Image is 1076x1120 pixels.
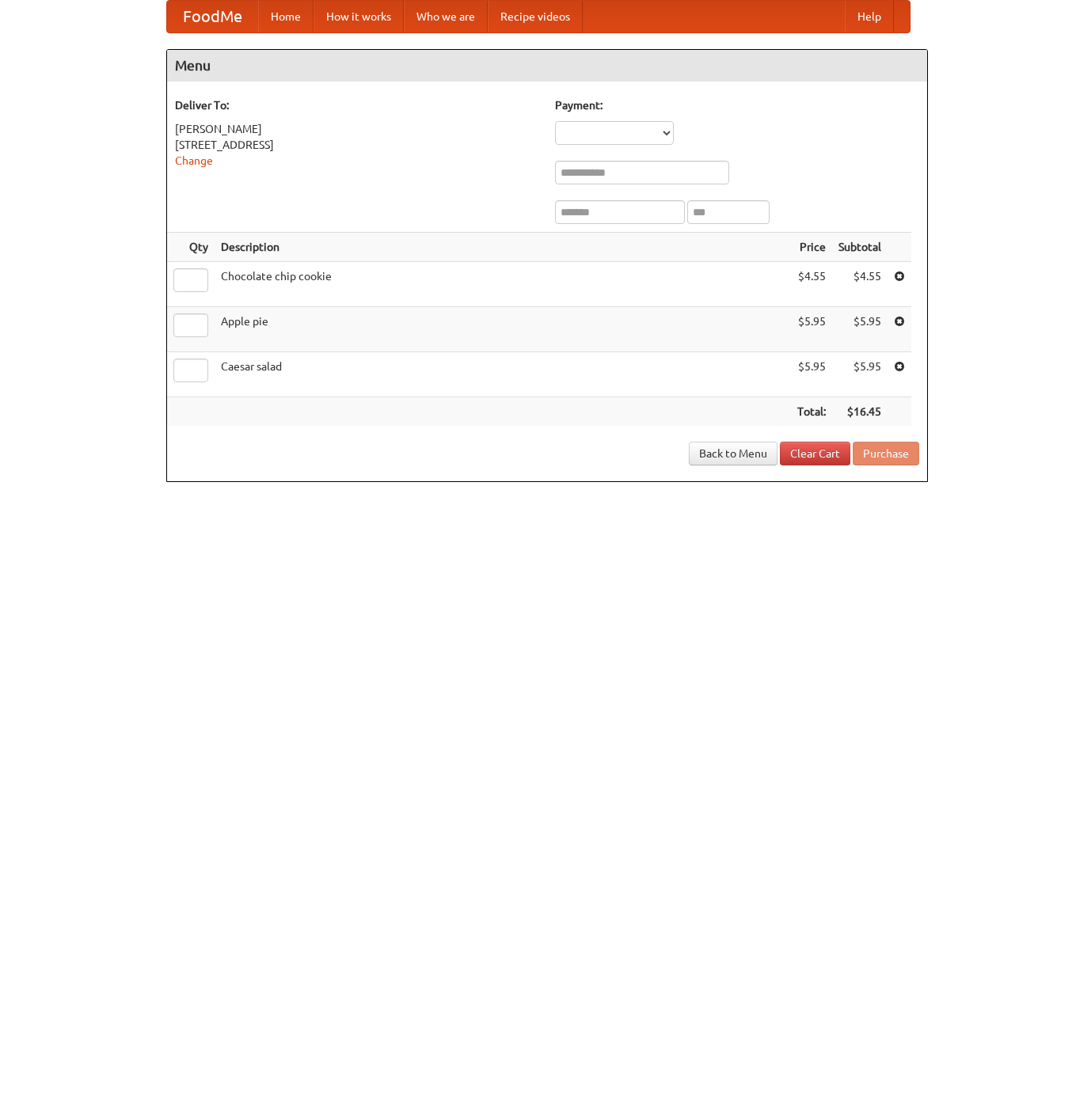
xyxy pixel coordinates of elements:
[404,1,488,32] a: Who we are
[215,352,791,397] td: Caesar salad
[845,1,894,32] a: Help
[258,1,314,32] a: Home
[832,233,888,262] th: Subtotal
[832,307,888,352] td: $5.95
[215,262,791,307] td: Chocolate chip cookie
[175,154,213,167] a: Change
[167,233,215,262] th: Qty
[791,352,832,397] td: $5.95
[215,233,791,262] th: Description
[791,233,832,262] th: Price
[167,50,927,82] h4: Menu
[175,137,539,153] div: [STREET_ADDRESS]
[780,442,850,465] a: Clear Cart
[488,1,583,32] a: Recipe videos
[832,352,888,397] td: $5.95
[555,97,919,113] h5: Payment:
[175,121,539,137] div: [PERSON_NAME]
[832,262,888,307] td: $4.55
[832,397,888,427] th: $16.45
[853,442,919,465] button: Purchase
[215,307,791,352] td: Apple pie
[167,1,258,32] a: FoodMe
[689,442,778,465] a: Back to Menu
[175,97,539,113] h5: Deliver To:
[314,1,404,32] a: How it works
[791,307,832,352] td: $5.95
[791,262,832,307] td: $4.55
[791,397,832,427] th: Total:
